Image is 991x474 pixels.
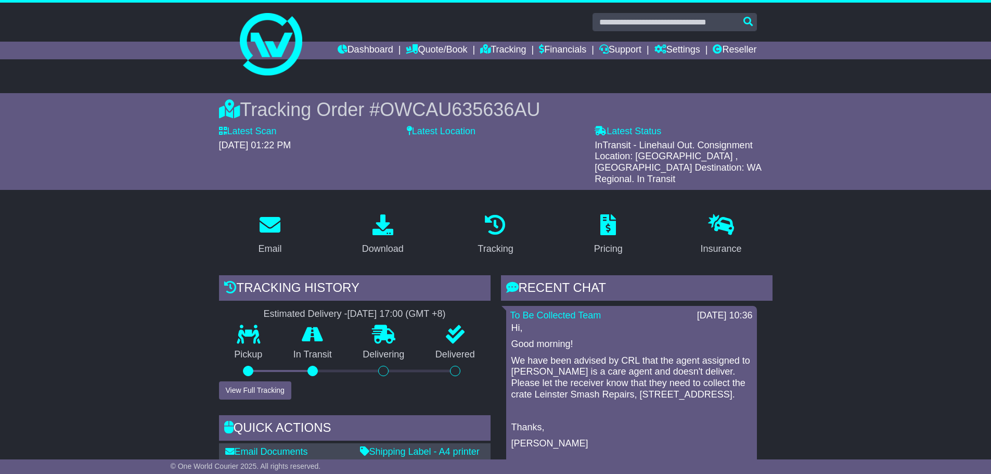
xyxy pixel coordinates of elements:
label: Latest Scan [219,126,277,137]
a: Reseller [713,42,756,59]
button: View Full Tracking [219,381,291,400]
p: [PERSON_NAME] [511,438,752,450]
label: Latest Status [595,126,661,137]
a: Email Documents [225,446,308,457]
p: We have been advised by CRL that the agent assigned to [PERSON_NAME] is a care agent and doesn't ... [511,355,752,400]
div: Insurance [701,242,742,256]
div: [DATE] 17:00 (GMT +8) [348,309,446,320]
span: InTransit - Linehaul Out. Consignment Location: [GEOGRAPHIC_DATA] , [GEOGRAPHIC_DATA] Destination... [595,140,761,184]
a: Support [599,42,641,59]
a: To Be Collected Team [510,310,601,321]
div: [DATE] 10:36 [697,310,753,322]
span: OWCAU635636AU [380,99,540,120]
a: Tracking [471,211,520,260]
p: Thanks, [511,422,752,433]
a: Settings [654,42,700,59]
div: Quick Actions [219,415,491,443]
a: Tracking [480,42,526,59]
div: Estimated Delivery - [219,309,491,320]
a: Quote/Book [406,42,467,59]
a: Insurance [694,211,749,260]
p: In Transit [278,349,348,361]
a: Shipping Label - A4 printer [360,446,480,457]
div: Download [362,242,404,256]
p: Delivered [420,349,491,361]
span: [DATE] 01:22 PM [219,140,291,150]
p: Hi, [511,323,752,334]
div: Tracking history [219,275,491,303]
a: Pricing [587,211,629,260]
a: Download [355,211,410,260]
span: © One World Courier 2025. All rights reserved. [171,462,321,470]
a: Financials [539,42,586,59]
div: Tracking Order # [219,98,773,121]
div: Tracking [478,242,513,256]
a: Dashboard [338,42,393,59]
p: Delivering [348,349,420,361]
p: Good morning! [511,339,752,350]
a: Email [251,211,288,260]
label: Latest Location [407,126,475,137]
p: Pickup [219,349,278,361]
div: Email [258,242,281,256]
div: RECENT CHAT [501,275,773,303]
div: Pricing [594,242,623,256]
